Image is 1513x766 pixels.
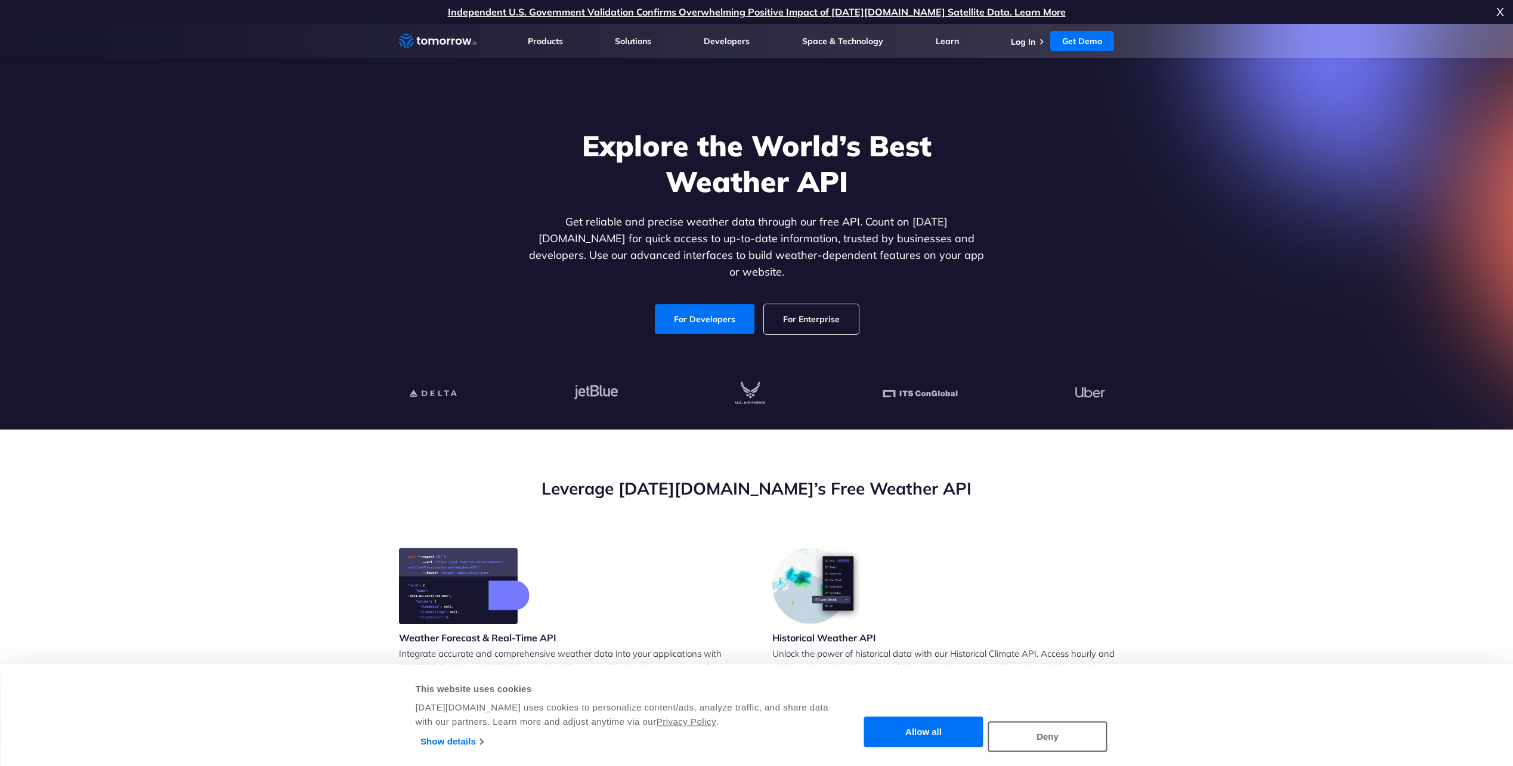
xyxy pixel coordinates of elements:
a: Log In [1011,36,1035,47]
a: Space & Technology [802,36,883,47]
a: For Developers [655,304,754,334]
a: Developers [704,36,750,47]
p: Integrate accurate and comprehensive weather data into your applications with [DATE][DOMAIN_NAME]... [399,647,741,729]
button: Allow all [864,717,983,748]
button: Deny [988,721,1107,752]
a: Home link [399,32,477,50]
div: This website uses cookies [416,682,830,696]
h3: Historical Weather API [772,631,876,644]
p: Unlock the power of historical data with our Historical Climate API. Access hourly and daily weat... [772,647,1115,715]
a: Products [528,36,563,47]
a: For Enterprise [764,304,859,334]
a: Solutions [615,36,651,47]
h2: Leverage [DATE][DOMAIN_NAME]’s Free Weather API [399,477,1115,500]
a: Get Demo [1050,31,1114,51]
h1: Explore the World’s Best Weather API [527,128,987,199]
a: Independent U.S. Government Validation Confirms Overwhelming Positive Impact of [DATE][DOMAIN_NAM... [448,6,1066,18]
a: Show details [420,733,483,750]
a: Learn [936,36,959,47]
div: [DATE][DOMAIN_NAME] uses cookies to personalize content/ads, analyze traffic, and share data with... [416,700,830,729]
p: Get reliable and precise weather data through our free API. Count on [DATE][DOMAIN_NAME] for quic... [527,214,987,280]
a: Privacy Policy [657,716,716,727]
h3: Weather Forecast & Real-Time API [399,631,556,644]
